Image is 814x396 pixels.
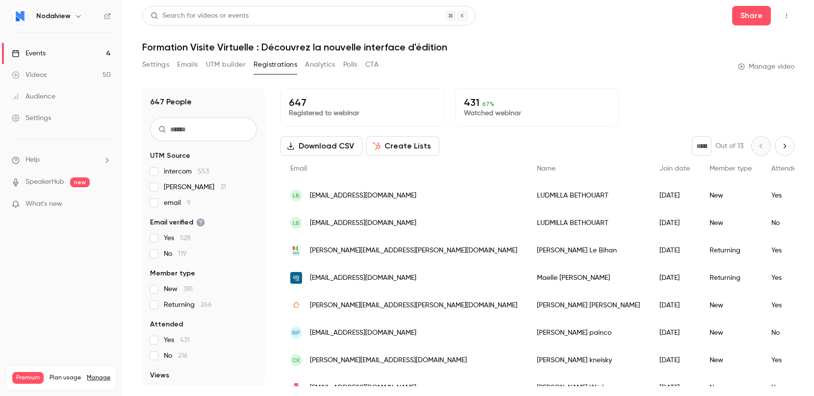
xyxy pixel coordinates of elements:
[292,356,300,365] span: ck
[700,182,762,209] div: New
[650,237,700,264] div: [DATE]
[290,245,302,256] img: squarehabitat.fr
[366,136,439,156] button: Create Lists
[25,199,62,209] span: What's new
[36,11,71,21] h6: Nodalview
[164,233,191,243] span: Yes
[198,168,209,175] span: 553
[650,182,700,209] div: [DATE]
[527,182,650,209] div: LUDMILLA BETHOUART
[164,351,188,361] span: No
[762,346,811,374] div: Yes
[527,319,650,346] div: [PERSON_NAME] painco
[293,219,300,227] span: LB
[762,319,811,346] div: No
[700,264,762,292] div: Returning
[178,250,187,257] span: 119
[142,41,794,53] h1: Formation Visite Virtuelle : Découvrez la nouvelle interface d'édition
[12,49,46,58] div: Events
[99,200,111,209] iframe: Noticeable Trigger
[660,165,690,172] span: Join date
[12,113,51,123] div: Settings
[464,108,610,118] p: Watched webinar
[293,191,300,200] span: LB
[310,218,416,228] span: [EMAIL_ADDRESS][DOMAIN_NAME]
[150,218,205,227] span: Email verified
[700,209,762,237] div: New
[12,155,111,165] li: help-dropdown-opener
[180,337,190,344] span: 431
[762,237,811,264] div: Yes
[650,292,700,319] div: [DATE]
[164,167,209,176] span: intercom
[700,346,762,374] div: New
[25,155,40,165] span: Help
[762,209,811,237] div: No
[254,57,297,73] button: Registrations
[292,328,300,337] span: rp
[738,62,794,72] a: Manage video
[710,165,752,172] span: Member type
[290,165,307,172] span: Email
[201,301,212,308] span: 266
[365,57,379,73] button: CTA
[700,319,762,346] div: New
[290,272,302,284] img: iadfrance.fr
[150,96,192,108] h1: 647 People
[12,92,55,101] div: Audience
[183,286,193,293] span: 381
[650,346,700,374] div: [DATE]
[527,237,650,264] div: [PERSON_NAME] Le Bihan
[142,57,169,73] button: Settings
[310,355,467,366] span: [PERSON_NAME][EMAIL_ADDRESS][DOMAIN_NAME]
[527,346,650,374] div: [PERSON_NAME] kneisky
[187,199,191,206] span: 9
[12,372,44,384] span: Premium
[310,383,416,393] span: [EMAIL_ADDRESS][DOMAIN_NAME]
[464,97,610,108] p: 431
[50,374,81,382] span: Plan usage
[150,320,183,329] span: Attended
[343,57,357,73] button: Polls
[164,249,187,259] span: No
[289,108,435,118] p: Registered to webinar
[700,237,762,264] div: Returning
[206,57,246,73] button: UTM builder
[527,264,650,292] div: Maelle [PERSON_NAME]
[289,97,435,108] p: 647
[164,182,226,192] span: [PERSON_NAME]
[25,177,64,187] a: SpeakerHub
[650,264,700,292] div: [DATE]
[771,165,801,172] span: Attended
[700,292,762,319] div: New
[310,273,416,283] span: [EMAIL_ADDRESS][DOMAIN_NAME]
[150,371,169,380] span: Views
[177,57,198,73] button: Emails
[310,246,517,256] span: [PERSON_NAME][EMAIL_ADDRESS][PERSON_NAME][DOMAIN_NAME]
[12,8,28,24] img: Nodalview
[527,292,650,319] div: [PERSON_NAME] [PERSON_NAME]
[164,335,190,345] span: Yes
[310,300,517,311] span: [PERSON_NAME][EMAIL_ADDRESS][PERSON_NAME][DOMAIN_NAME]
[164,284,193,294] span: New
[650,319,700,346] div: [DATE]
[220,184,226,191] span: 31
[775,136,794,156] button: Next page
[150,151,190,161] span: UTM Source
[12,70,47,80] div: Videos
[290,382,302,394] img: proprietes-privees.com
[762,264,811,292] div: Yes
[151,11,249,21] div: Search for videos or events
[180,235,191,242] span: 528
[732,6,771,25] button: Share
[87,374,110,382] a: Manage
[150,269,195,278] span: Member type
[310,328,416,338] span: [EMAIL_ADDRESS][DOMAIN_NAME]
[164,300,212,310] span: Returning
[762,182,811,209] div: Yes
[290,299,302,311] img: safti.fr
[305,57,335,73] button: Analytics
[715,141,743,151] p: Out of 13
[280,136,362,156] button: Download CSV
[178,352,188,359] span: 216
